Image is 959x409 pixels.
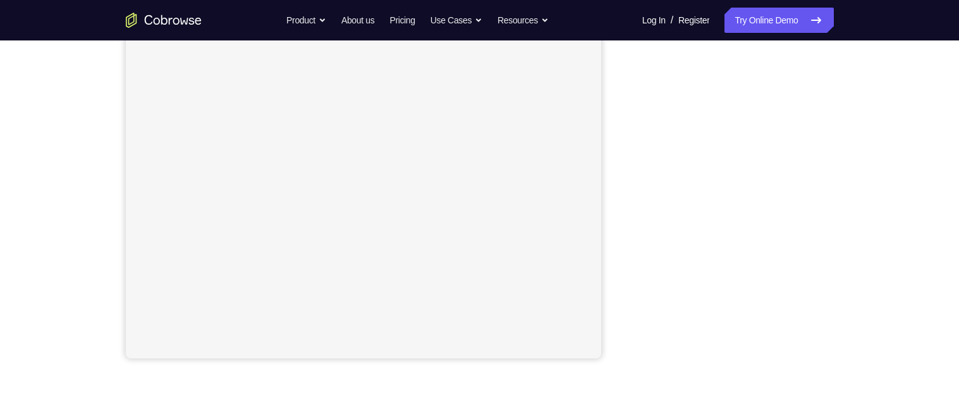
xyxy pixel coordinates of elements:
[642,8,666,33] a: Log In
[431,8,482,33] button: Use Cases
[341,8,374,33] a: About us
[671,13,673,28] span: /
[389,8,415,33] a: Pricing
[498,8,549,33] button: Resources
[678,8,709,33] a: Register
[724,8,833,33] a: Try Online Demo
[126,13,202,28] a: Go to the home page
[286,8,326,33] button: Product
